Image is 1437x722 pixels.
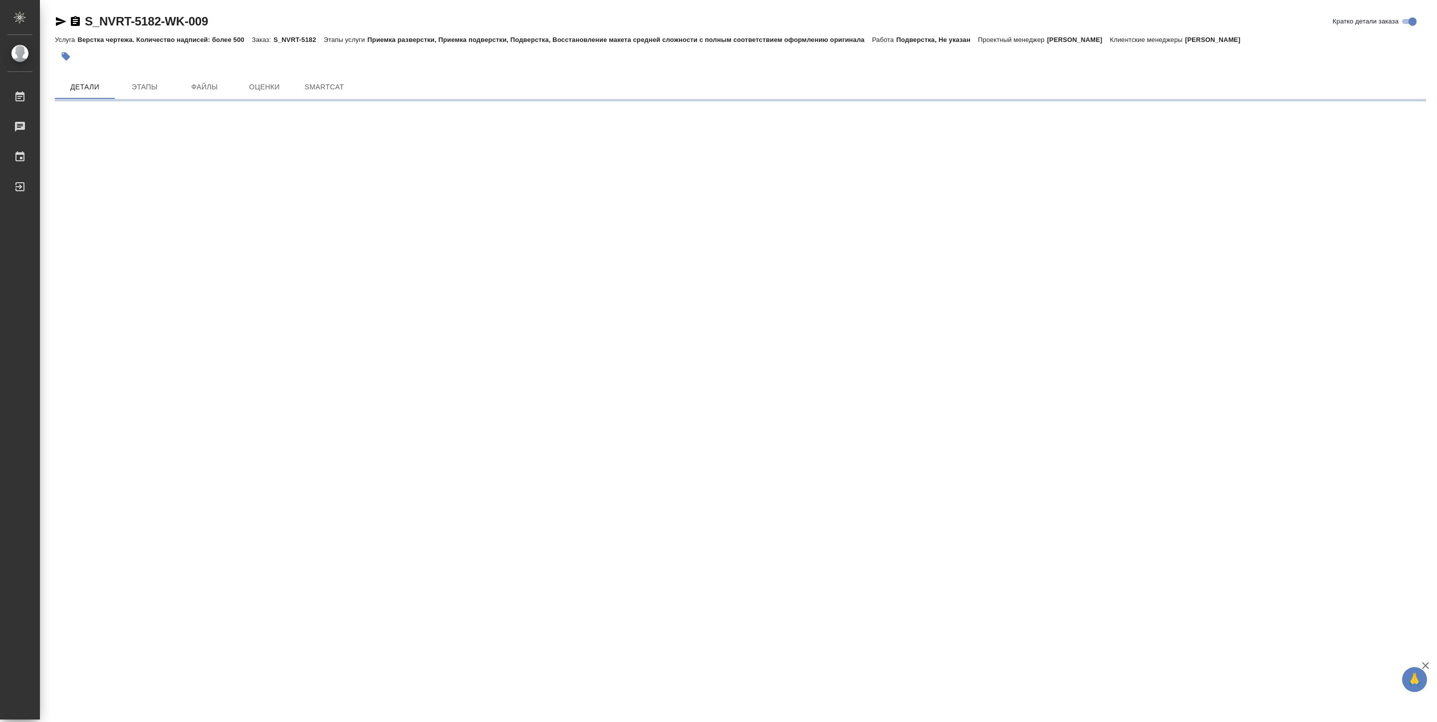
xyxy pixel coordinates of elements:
[978,36,1047,43] p: Проектный менеджер
[273,36,323,43] p: S_NVRT-5182
[872,36,897,43] p: Работа
[55,45,77,67] button: Добавить тэг
[324,36,368,43] p: Этапы услуги
[85,14,208,28] a: S_NVRT-5182-WK-009
[61,81,109,93] span: Детали
[1406,669,1423,690] span: 🙏
[1047,36,1110,43] p: [PERSON_NAME]
[121,81,169,93] span: Этапы
[300,81,348,93] span: SmartCat
[1333,16,1399,26] span: Кратко детали заказа
[1402,667,1427,692] button: 🙏
[55,36,77,43] p: Услуга
[896,36,978,43] p: Подверстка, Не указан
[55,15,67,27] button: Скопировать ссылку для ЯМессенджера
[1110,36,1185,43] p: Клиентские менеджеры
[181,81,229,93] span: Файлы
[69,15,81,27] button: Скопировать ссылку
[77,36,251,43] p: Верстка чертежа. Количество надписей: более 500
[252,36,273,43] p: Заказ:
[240,81,288,93] span: Оценки
[367,36,872,43] p: Приемка разверстки, Приемка подверстки, Подверстка, Восстановление макета средней сложности с пол...
[1185,36,1248,43] p: [PERSON_NAME]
